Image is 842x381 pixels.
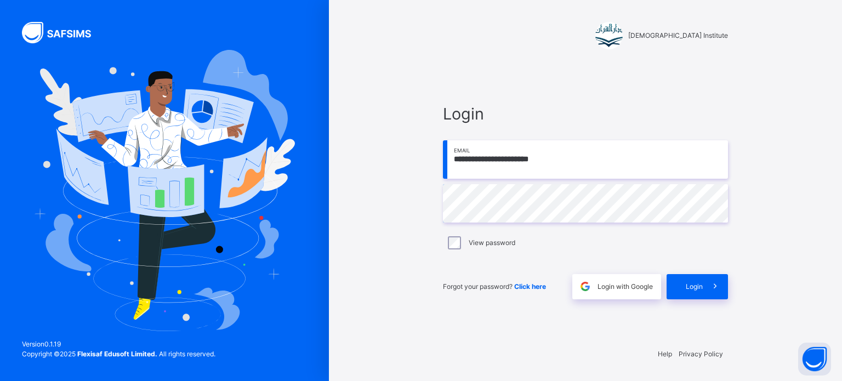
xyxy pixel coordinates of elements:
[579,280,591,293] img: google.396cfc9801f0270233282035f929180a.svg
[34,50,295,331] img: Hero Image
[77,350,157,358] strong: Flexisaf Edusoft Limited.
[443,102,728,126] span: Login
[22,339,215,349] span: Version 0.1.19
[469,238,515,248] label: View password
[686,282,703,292] span: Login
[628,31,728,41] span: [DEMOGRAPHIC_DATA] Institute
[798,343,831,376] button: Open asap
[679,350,723,358] a: Privacy Policy
[22,350,215,358] span: Copyright © 2025 All rights reserved.
[658,350,672,358] a: Help
[443,282,546,291] span: Forgot your password?
[598,282,653,292] span: Login with Google
[514,282,546,291] a: Click here
[22,22,104,43] img: SAFSIMS Logo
